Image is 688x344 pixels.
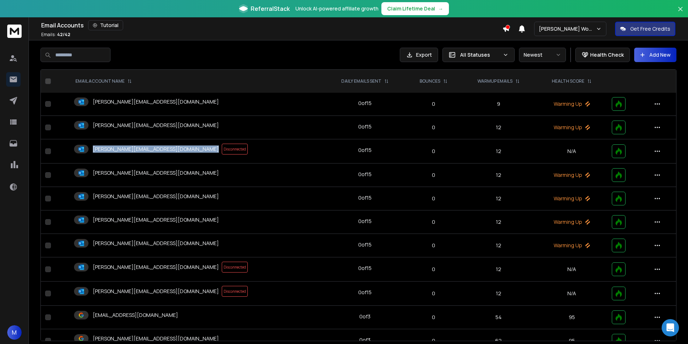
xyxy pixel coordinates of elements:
div: 0 of 15 [358,123,372,130]
button: M [7,325,22,340]
td: 12 [461,210,536,234]
div: 0 of 15 [358,241,372,248]
td: 12 [461,187,536,210]
span: → [438,5,443,12]
p: 0 [411,266,457,273]
button: Export [400,48,438,62]
button: Health Check [575,48,630,62]
p: 0 [411,195,457,202]
p: WARMUP EMAILS [477,78,512,84]
p: [PERSON_NAME][EMAIL_ADDRESS][DOMAIN_NAME] [93,193,219,200]
p: All Statuses [460,51,500,58]
p: HEALTH SCORE [552,78,584,84]
div: 0 of 15 [358,289,372,296]
td: 12 [461,234,536,257]
p: [PERSON_NAME][EMAIL_ADDRESS][DOMAIN_NAME] [93,240,219,247]
p: DAILY EMAILS SENT [341,78,381,84]
p: Warming Up [540,100,603,108]
button: Claim Lifetime Deal→ [381,2,449,15]
p: [PERSON_NAME][EMAIL_ADDRESS][DOMAIN_NAME] [93,216,219,223]
button: Newest [519,48,566,62]
p: N/A [540,290,603,297]
p: Health Check [590,51,624,58]
div: 0 of 3 [359,313,371,320]
p: [EMAIL_ADDRESS][DOMAIN_NAME] [93,312,178,319]
span: 42 / 42 [57,31,70,38]
p: N/A [540,266,603,273]
p: 0 [411,314,457,321]
p: [PERSON_NAME][EMAIL_ADDRESS][DOMAIN_NAME] [93,122,219,129]
p: Warming Up [540,171,603,179]
p: [PERSON_NAME][EMAIL_ADDRESS][DOMAIN_NAME] [93,264,219,271]
p: 0 [411,171,457,179]
p: Warming Up [540,242,603,249]
td: 9 [461,92,536,116]
span: Disconnected [222,262,248,273]
button: Add New [634,48,676,62]
p: [PERSON_NAME][EMAIL_ADDRESS][DOMAIN_NAME] [93,98,219,105]
td: 12 [461,139,536,164]
div: 0 of 3 [359,336,371,344]
td: 54 [461,306,536,329]
div: Open Intercom Messenger [662,319,679,336]
button: Close banner [676,4,685,22]
p: Emails : [41,32,70,38]
div: 0 of 15 [358,265,372,272]
p: Warming Up [540,124,603,131]
p: 0 [411,242,457,249]
p: N/A [540,148,603,155]
button: Get Free Credits [615,22,675,36]
td: 95 [536,306,607,329]
button: Tutorial [88,20,123,30]
p: [PERSON_NAME][EMAIL_ADDRESS][DOMAIN_NAME] [93,145,219,153]
div: 0 of 15 [358,171,372,178]
p: [PERSON_NAME][EMAIL_ADDRESS][DOMAIN_NAME] [93,335,219,342]
td: 12 [461,164,536,187]
p: Unlock AI-powered affiliate growth [295,5,378,12]
div: EMAIL ACCOUNT NAME [75,78,132,84]
p: Warming Up [540,195,603,202]
div: 0 of 15 [358,147,372,154]
p: 0 [411,290,457,297]
p: 0 [411,124,457,131]
p: BOUNCES [420,78,440,84]
div: Email Accounts [41,20,502,30]
p: [PERSON_NAME] Workspace [539,25,596,32]
p: Warming Up [540,218,603,226]
td: 12 [461,116,536,139]
p: Get Free Credits [630,25,670,32]
p: [PERSON_NAME][EMAIL_ADDRESS][DOMAIN_NAME] [93,288,219,295]
p: 0 [411,100,457,108]
p: 0 [411,218,457,226]
p: [PERSON_NAME][EMAIL_ADDRESS][DOMAIN_NAME] [93,169,219,177]
td: 12 [461,282,536,306]
div: 0 of 15 [358,100,372,107]
span: Disconnected [222,286,248,297]
div: 0 of 15 [358,194,372,201]
span: ReferralStack [251,4,290,13]
span: Disconnected [222,144,248,154]
div: 0 of 15 [358,218,372,225]
p: 0 [411,148,457,155]
td: 12 [461,257,536,282]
